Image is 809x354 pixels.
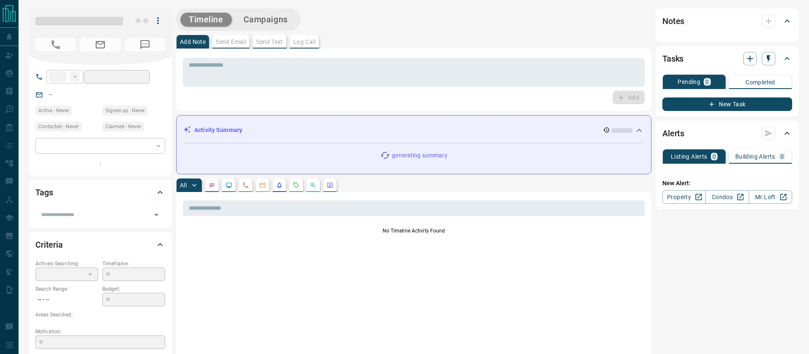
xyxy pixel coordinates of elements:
p: Listing Alerts [671,154,707,159]
a: -- [49,91,52,98]
p: New Alert: [662,179,792,188]
button: Timeline [180,13,232,27]
a: Condos [705,190,749,204]
a: Mr.Loft [749,190,792,204]
button: Campaigns [235,13,296,27]
p: Activity Summary [194,126,242,135]
button: Open [150,209,162,221]
div: Tags [35,182,165,203]
svg: Requests [293,182,300,189]
p: 0 [713,154,716,159]
h2: Tasks [662,52,683,65]
p: Motivation: [35,328,165,335]
h2: Criteria [35,238,63,251]
div: Notes [662,11,792,31]
div: Alerts [662,123,792,143]
p: Completed [745,79,775,85]
svg: Notes [209,182,215,189]
p: -- - -- [35,293,98,307]
h2: Alerts [662,127,684,140]
p: 0 [705,79,709,85]
svg: Calls [242,182,249,189]
span: No Number [35,38,76,51]
svg: Listing Alerts [276,182,283,189]
p: All [180,182,187,188]
p: Building Alerts [735,154,775,159]
p: Timeframe: [102,260,165,268]
span: Claimed - Never [105,122,141,131]
p: Search Range: [35,285,98,293]
div: Criteria [35,235,165,255]
p: No Timeline Activity Found [183,227,645,235]
p: 0 [780,154,784,159]
svg: Emails [259,182,266,189]
span: Active - Never [38,106,69,115]
p: Actively Searching: [35,260,98,268]
p: Pending [678,79,700,85]
p: generating summary [392,151,447,160]
svg: Lead Browsing Activity [225,182,232,189]
svg: Agent Actions [327,182,333,189]
p: Budget: [102,285,165,293]
span: No Number [125,38,165,51]
a: Property [662,190,706,204]
button: New Task [662,97,792,111]
p: Areas Searched: [35,311,165,319]
span: No Email [80,38,121,51]
div: Tasks [662,49,792,69]
div: Activity Summary [183,122,644,138]
h2: Notes [662,14,684,28]
span: Signed up - Never [105,106,145,115]
h2: Tags [35,186,53,199]
p: Add Note [180,39,206,45]
svg: Opportunities [310,182,316,189]
span: Contacted - Never [38,122,79,131]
